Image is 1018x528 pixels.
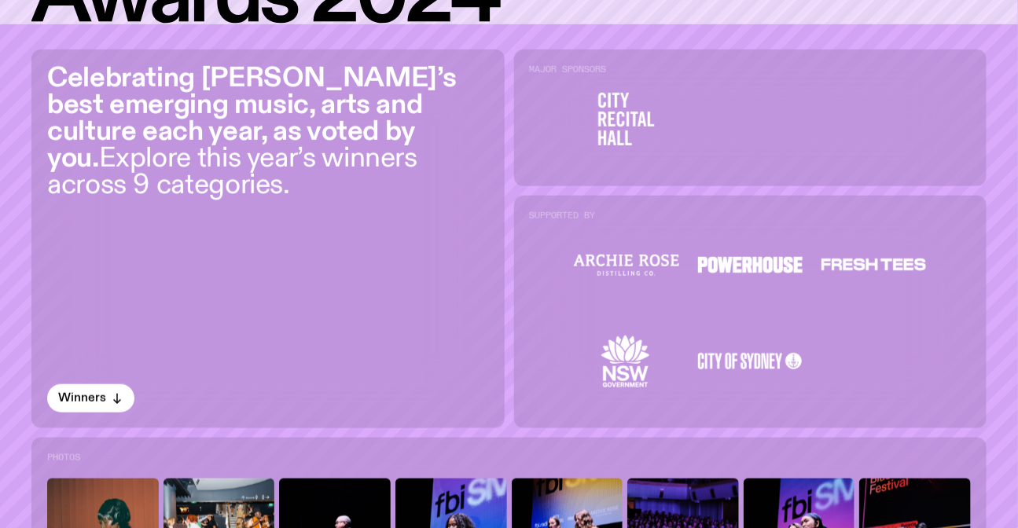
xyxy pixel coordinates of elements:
[47,65,489,200] p: Explore this year’s winners across 9 categories.
[47,453,971,462] h2: Photos
[530,65,972,74] h2: Major Sponsors
[58,393,106,405] span: Winners
[47,64,457,174] strong: Celebrating [PERSON_NAME]’s best emerging music, arts and culture each year, as voted by you.
[530,211,972,220] h2: Supported By
[47,384,134,412] button: Winners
